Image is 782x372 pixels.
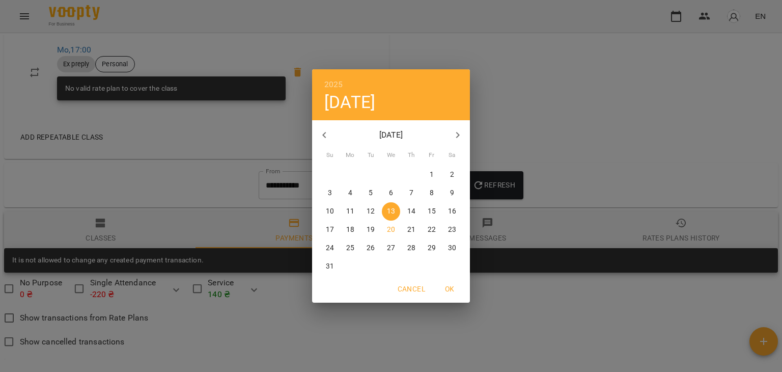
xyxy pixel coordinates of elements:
[367,243,375,253] p: 26
[328,188,332,198] p: 3
[382,202,400,221] button: 13
[437,283,462,295] span: OK
[423,166,441,184] button: 1
[382,150,400,161] span: We
[407,225,415,235] p: 21
[321,202,339,221] button: 10
[361,202,380,221] button: 12
[382,221,400,239] button: 20
[361,239,380,257] button: 26
[402,221,421,239] button: 21
[367,206,375,217] p: 12
[443,239,461,257] button: 30
[423,184,441,202] button: 8
[402,202,421,221] button: 14
[423,221,441,239] button: 22
[402,239,421,257] button: 28
[387,225,395,235] p: 20
[369,188,373,198] p: 5
[341,184,359,202] button: 4
[337,129,446,141] p: [DATE]
[346,206,354,217] p: 11
[450,170,454,180] p: 2
[341,221,359,239] button: 18
[423,150,441,161] span: Fr
[382,184,400,202] button: 6
[348,188,352,198] p: 4
[341,239,359,257] button: 25
[428,225,436,235] p: 22
[341,202,359,221] button: 11
[346,225,354,235] p: 18
[321,221,339,239] button: 17
[361,150,380,161] span: Tu
[382,239,400,257] button: 27
[428,243,436,253] p: 29
[443,150,461,161] span: Sa
[407,243,415,253] p: 28
[324,77,343,92] button: 2025
[409,188,413,198] p: 7
[448,243,456,253] p: 30
[423,239,441,257] button: 29
[443,184,461,202] button: 9
[450,188,454,198] p: 9
[367,225,375,235] p: 19
[428,206,436,217] p: 15
[346,243,354,253] p: 25
[341,150,359,161] span: Mo
[321,239,339,257] button: 24
[398,283,425,295] span: Cancel
[423,202,441,221] button: 15
[448,225,456,235] p: 23
[433,280,466,298] button: OK
[321,257,339,276] button: 31
[326,261,334,272] p: 31
[326,225,334,235] p: 17
[443,166,461,184] button: 2
[402,184,421,202] button: 7
[407,206,415,217] p: 14
[389,188,393,198] p: 6
[321,184,339,202] button: 3
[394,280,429,298] button: Cancel
[443,221,461,239] button: 23
[361,221,380,239] button: 19
[430,188,434,198] p: 8
[443,202,461,221] button: 16
[326,206,334,217] p: 10
[387,206,395,217] p: 13
[402,150,421,161] span: Th
[324,92,375,113] button: [DATE]
[448,206,456,217] p: 16
[361,184,380,202] button: 5
[326,243,334,253] p: 24
[430,170,434,180] p: 1
[387,243,395,253] p: 27
[321,150,339,161] span: Su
